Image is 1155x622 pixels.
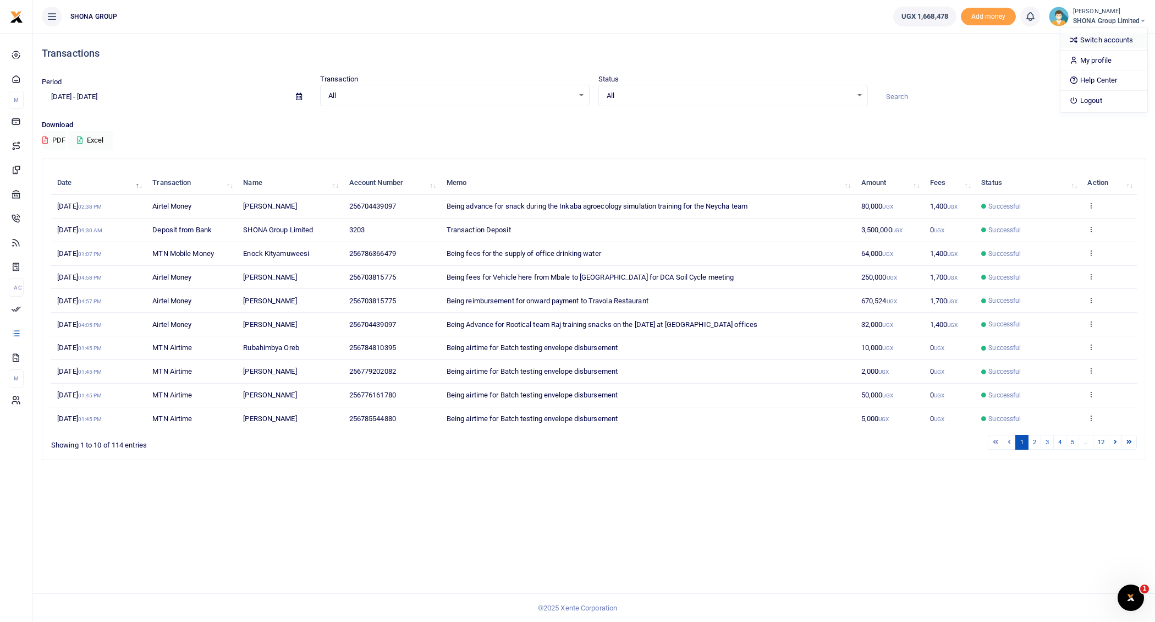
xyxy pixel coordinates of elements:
span: MTN Airtime [152,414,192,423]
span: [PERSON_NAME] [243,367,296,375]
input: select period [42,88,287,106]
input: Search [877,88,1146,106]
small: UGX [882,345,893,351]
li: Wallet ballance [889,7,961,26]
li: Toup your wallet [961,8,1016,26]
small: UGX [947,298,958,304]
span: [PERSON_NAME] [243,202,296,210]
span: All [607,90,852,101]
span: 256704439097 [349,202,396,210]
span: MTN Airtime [152,367,192,375]
span: [PERSON_NAME] [243,320,296,329]
span: Airtel Money [152,273,191,281]
small: [PERSON_NAME] [1073,7,1146,17]
small: 09:30 AM [78,227,103,233]
span: 256779202082 [349,367,396,375]
span: 1,400 [930,320,958,329]
small: UGX [878,369,889,375]
button: Excel [68,131,113,150]
span: 50,000 [861,391,893,399]
small: 04:05 PM [78,322,102,328]
span: Add money [961,8,1016,26]
a: Help Center [1060,73,1147,88]
small: 04:57 PM [78,298,102,304]
small: UGX [892,227,903,233]
span: Successful [988,296,1021,305]
a: 5 [1066,435,1079,450]
li: M [9,91,24,109]
th: Transaction: activate to sort column ascending [146,171,237,195]
span: 80,000 [861,202,893,210]
small: UGX [934,369,944,375]
span: 0 [930,391,944,399]
span: 256784810395 [349,343,396,352]
span: SHONA Group Limited [243,226,313,234]
small: 01:07 PM [78,251,102,257]
span: All [328,90,574,101]
span: SHONA GROUP [66,12,122,21]
span: Airtel Money [152,202,191,210]
span: [DATE] [57,202,102,210]
span: Transaction Deposit [447,226,511,234]
span: [DATE] [57,249,102,258]
th: Fees: activate to sort column ascending [923,171,975,195]
span: Successful [988,367,1021,377]
a: logo-small logo-large logo-large [10,12,23,20]
span: Being airtime for Batch testing envelope disbursement [447,391,618,399]
span: Successful [988,390,1021,400]
span: 0 [930,414,944,423]
span: 32,000 [861,320,893,329]
th: Amount: activate to sort column ascending [855,171,924,195]
small: UGX [934,227,944,233]
span: 0 [930,343,944,352]
th: Date: activate to sort column descending [51,171,146,195]
span: 1,700 [930,297,958,305]
th: Memo: activate to sort column ascending [441,171,855,195]
span: 0 [930,226,944,234]
label: Status [598,74,619,85]
a: 12 [1093,435,1109,450]
span: Successful [988,201,1021,211]
a: 3 [1041,435,1054,450]
span: 10,000 [861,343,893,352]
span: 3203 [349,226,365,234]
span: 64,000 [861,249,893,258]
span: 256776161780 [349,391,396,399]
span: 1,400 [930,202,958,210]
span: Being airtime for Batch testing envelope disbursement [447,367,618,375]
small: UGX [934,392,944,399]
a: UGX 1,668,478 [893,7,956,26]
a: Add money [961,12,1016,20]
small: 02:38 PM [78,204,102,210]
span: [DATE] [57,273,102,281]
th: Name: activate to sort column ascending [237,171,343,195]
span: 1,400 [930,249,958,258]
span: Being fees for the supply of office drinking water [447,249,601,258]
label: Transaction [320,74,358,85]
span: Being fees for Vehicle here from Mbale to [GEOGRAPHIC_DATA] for DCA Soil Cycle meeting [447,273,734,281]
th: Account Number: activate to sort column ascending [343,171,440,195]
a: 1 [1015,435,1028,450]
span: Being airtime for Batch testing envelope disbursement [447,414,618,423]
small: 01:45 PM [78,416,102,422]
small: UGX [947,275,958,281]
span: [DATE] [57,391,102,399]
button: PDF [42,131,66,150]
span: [DATE] [57,343,102,352]
iframe: Intercom live chat [1118,585,1144,611]
h4: Transactions [42,47,1146,59]
span: [DATE] [57,320,102,329]
span: Successful [988,225,1021,235]
span: 250,000 [861,273,897,281]
p: Download [42,119,1146,131]
th: Status: activate to sort column ascending [975,171,1081,195]
span: [DATE] [57,226,102,234]
a: Switch accounts [1060,32,1147,48]
small: UGX [882,204,893,210]
label: Period [42,77,62,88]
li: Ac [9,279,24,297]
span: 256703815775 [349,297,396,305]
a: profile-user [PERSON_NAME] SHONA Group Limited [1049,7,1146,26]
small: UGX [878,416,889,422]
span: UGX 1,668,478 [901,11,948,22]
